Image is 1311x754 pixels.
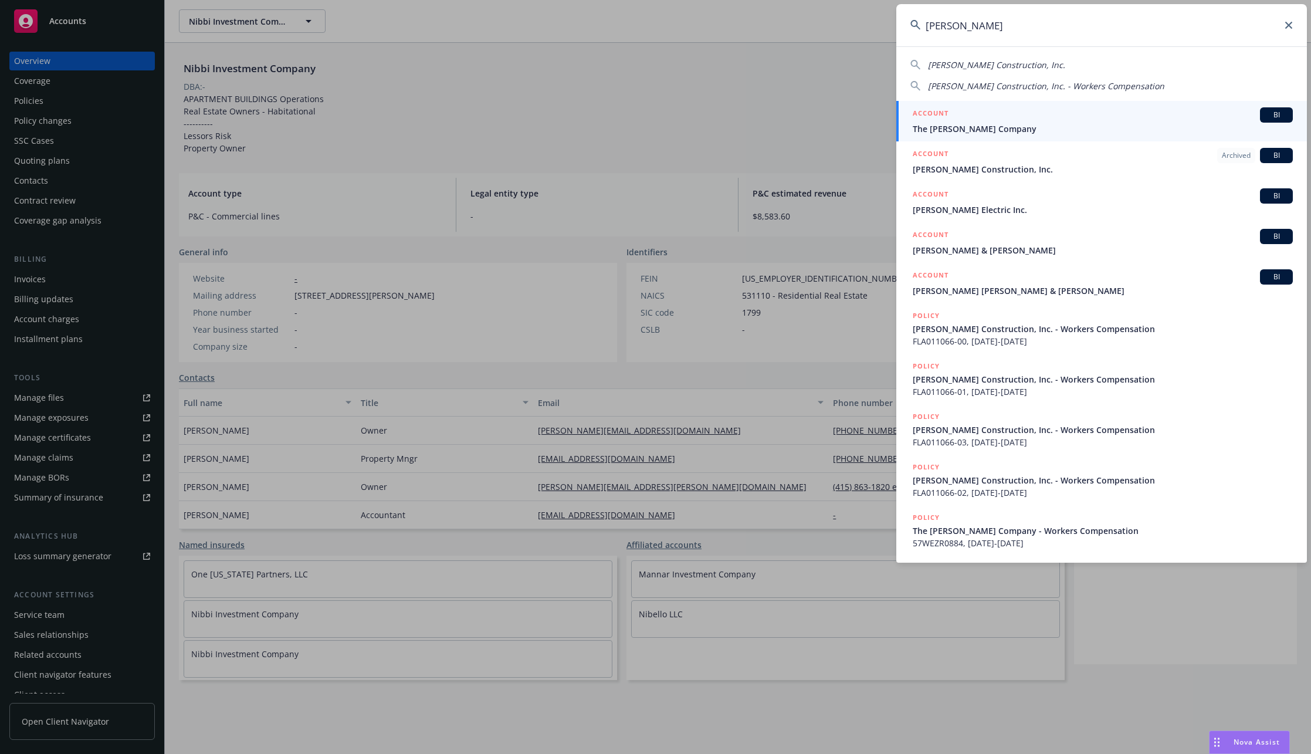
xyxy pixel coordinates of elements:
[913,486,1293,499] span: FLA011066-02, [DATE]-[DATE]
[913,204,1293,216] span: [PERSON_NAME] Electric Inc.
[913,474,1293,486] span: [PERSON_NAME] Construction, Inc. - Workers Compensation
[913,229,948,243] h5: ACCOUNT
[896,101,1307,141] a: ACCOUNTBIThe [PERSON_NAME] Company
[913,360,940,372] h5: POLICY
[928,80,1164,92] span: [PERSON_NAME] Construction, Inc. - Workers Compensation
[913,123,1293,135] span: The [PERSON_NAME] Company
[913,163,1293,175] span: [PERSON_NAME] Construction, Inc.
[896,455,1307,505] a: POLICY[PERSON_NAME] Construction, Inc. - Workers CompensationFLA011066-02, [DATE]-[DATE]
[913,335,1293,347] span: FLA011066-00, [DATE]-[DATE]
[1234,737,1280,747] span: Nova Assist
[913,411,940,422] h5: POLICY
[913,107,948,121] h5: ACCOUNT
[1265,150,1288,161] span: BI
[913,386,1293,398] span: FLA011066-01, [DATE]-[DATE]
[896,404,1307,455] a: POLICY[PERSON_NAME] Construction, Inc. - Workers CompensationFLA011066-03, [DATE]-[DATE]
[913,424,1293,436] span: [PERSON_NAME] Construction, Inc. - Workers Compensation
[913,285,1293,297] span: [PERSON_NAME] [PERSON_NAME] & [PERSON_NAME]
[913,269,948,283] h5: ACCOUNT
[913,373,1293,386] span: [PERSON_NAME] Construction, Inc. - Workers Compensation
[1209,731,1290,754] button: Nova Assist
[1222,150,1251,161] span: Archived
[913,525,1293,537] span: The [PERSON_NAME] Company - Workers Compensation
[1265,191,1288,201] span: BI
[896,182,1307,222] a: ACCOUNTBI[PERSON_NAME] Electric Inc.
[1265,272,1288,282] span: BI
[896,4,1307,46] input: Search...
[913,244,1293,256] span: [PERSON_NAME] & [PERSON_NAME]
[896,141,1307,182] a: ACCOUNTArchivedBI[PERSON_NAME] Construction, Inc.
[896,303,1307,354] a: POLICY[PERSON_NAME] Construction, Inc. - Workers CompensationFLA011066-00, [DATE]-[DATE]
[896,354,1307,404] a: POLICY[PERSON_NAME] Construction, Inc. - Workers CompensationFLA011066-01, [DATE]-[DATE]
[928,59,1065,70] span: [PERSON_NAME] Construction, Inc.
[896,263,1307,303] a: ACCOUNTBI[PERSON_NAME] [PERSON_NAME] & [PERSON_NAME]
[913,323,1293,335] span: [PERSON_NAME] Construction, Inc. - Workers Compensation
[896,505,1307,556] a: POLICYThe [PERSON_NAME] Company - Workers Compensation57WEZR0884, [DATE]-[DATE]
[1210,731,1224,753] div: Drag to move
[913,537,1293,549] span: 57WEZR0884, [DATE]-[DATE]
[1265,231,1288,242] span: BI
[913,310,940,322] h5: POLICY
[913,512,940,523] h5: POLICY
[913,436,1293,448] span: FLA011066-03, [DATE]-[DATE]
[913,461,940,473] h5: POLICY
[896,222,1307,263] a: ACCOUNTBI[PERSON_NAME] & [PERSON_NAME]
[913,148,948,162] h5: ACCOUNT
[913,188,948,202] h5: ACCOUNT
[1265,110,1288,120] span: BI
